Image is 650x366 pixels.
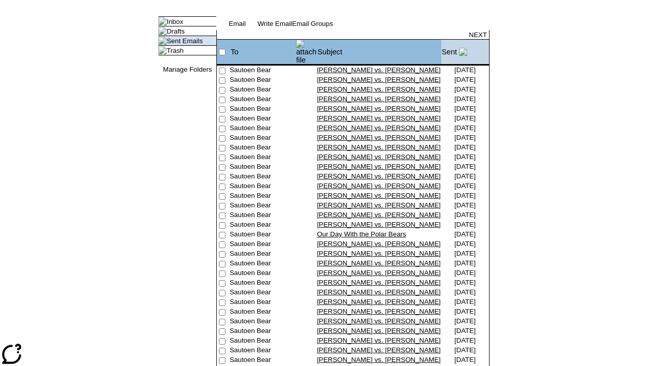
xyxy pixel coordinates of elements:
td: Sautoen Bear [230,356,296,365]
nobr: [DATE] [454,346,476,354]
a: [PERSON_NAME] vs. [PERSON_NAME] [317,308,441,315]
a: Our Day With the Polar Bears [317,230,406,238]
nobr: [DATE] [454,124,476,132]
td: Sautoen Bear [230,163,296,172]
nobr: [DATE] [454,279,476,286]
nobr: [DATE] [454,288,476,296]
td: Sautoen Bear [230,337,296,346]
a: [PERSON_NAME] vs. [PERSON_NAME] [317,298,441,306]
td: Sautoen Bear [230,327,296,337]
td: Sautoen Bear [230,279,296,288]
a: Sent Emails [167,37,203,45]
td: Sautoen Bear [230,182,296,192]
nobr: [DATE] [454,66,476,74]
nobr: [DATE] [454,105,476,112]
a: [PERSON_NAME] vs. [PERSON_NAME] [317,66,441,74]
a: [PERSON_NAME] vs. [PERSON_NAME] [317,201,441,209]
nobr: [DATE] [454,298,476,306]
td: Sautoen Bear [230,172,296,182]
a: [PERSON_NAME] vs. [PERSON_NAME] [317,327,441,334]
a: [PERSON_NAME] vs. [PERSON_NAME] [317,259,441,267]
td: Sautoen Bear [230,346,296,356]
td: Sautoen Bear [230,308,296,317]
a: [PERSON_NAME] vs. [PERSON_NAME] [317,134,441,141]
a: Trash [167,47,184,54]
td: Sautoen Bear [230,317,296,327]
nobr: [DATE] [454,114,476,122]
a: [PERSON_NAME] vs. [PERSON_NAME] [317,250,441,257]
td: Sautoen Bear [230,230,296,240]
a: Subject [317,48,342,56]
a: [PERSON_NAME] vs. [PERSON_NAME] [317,163,441,170]
td: Sautoen Bear [230,269,296,279]
a: [PERSON_NAME] vs. [PERSON_NAME] [317,192,441,199]
a: [PERSON_NAME] vs. [PERSON_NAME] [317,124,441,132]
nobr: [DATE] [454,240,476,248]
nobr: [DATE] [454,250,476,257]
nobr: [DATE] [454,163,476,170]
img: folder_icon.gif [158,46,167,54]
td: Sautoen Bear [230,211,296,221]
nobr: [DATE] [454,211,476,219]
a: [PERSON_NAME] vs. [PERSON_NAME] [317,337,441,344]
nobr: [DATE] [454,134,476,141]
a: [PERSON_NAME] vs. [PERSON_NAME] [317,221,441,228]
td: Sautoen Bear [230,288,296,298]
td: Sautoen Bear [230,201,296,211]
nobr: [DATE] [454,153,476,161]
img: folder_icon.gif [158,17,167,25]
td: Sautoen Bear [230,105,296,114]
nobr: [DATE] [454,182,476,190]
nobr: [DATE] [454,201,476,209]
td: Sautoen Bear [230,95,296,105]
td: Sautoen Bear [230,124,296,134]
a: [PERSON_NAME] vs. [PERSON_NAME] [317,85,441,93]
img: arrow_down.gif [459,48,467,56]
a: [PERSON_NAME] vs. [PERSON_NAME] [317,279,441,286]
td: Sautoen Bear [230,221,296,230]
a: [PERSON_NAME] vs. [PERSON_NAME] [317,172,441,180]
a: [PERSON_NAME] vs. [PERSON_NAME] [317,317,441,325]
a: [PERSON_NAME] vs. [PERSON_NAME] [317,105,441,112]
nobr: [DATE] [454,143,476,151]
td: Sautoen Bear [230,250,296,259]
a: Email Groups [292,20,333,27]
td: Sautoen Bear [230,259,296,269]
a: [PERSON_NAME] vs. [PERSON_NAME] [317,269,441,277]
a: [PERSON_NAME] vs. [PERSON_NAME] [317,76,441,83]
nobr: [DATE] [454,337,476,344]
a: Drafts [167,27,185,35]
a: Email [229,20,246,27]
nobr: [DATE] [454,317,476,325]
td: Sautoen Bear [230,66,296,76]
nobr: [DATE] [454,95,476,103]
nobr: [DATE] [454,259,476,267]
a: [PERSON_NAME] vs. [PERSON_NAME] [317,95,441,103]
nobr: [DATE] [454,172,476,180]
a: NEXT [469,31,487,39]
nobr: [DATE] [454,269,476,277]
img: folder_icon.gif [158,27,167,35]
a: [PERSON_NAME] vs. [PERSON_NAME] [317,143,441,151]
td: Sautoen Bear [230,134,296,143]
img: folder_icon_pick.gif [158,37,167,45]
a: Inbox [167,18,183,25]
a: [PERSON_NAME] vs. [PERSON_NAME] [317,153,441,161]
a: Sent [442,48,457,56]
nobr: [DATE] [454,356,476,363]
nobr: [DATE] [454,308,476,315]
a: To [231,48,238,56]
img: attach file [296,40,316,64]
td: Sautoen Bear [230,240,296,250]
nobr: [DATE] [454,192,476,199]
nobr: [DATE] [454,230,476,238]
td: Sautoen Bear [230,143,296,153]
a: [PERSON_NAME] vs. [PERSON_NAME] [317,240,441,248]
nobr: [DATE] [454,221,476,228]
nobr: [DATE] [454,76,476,83]
td: Sautoen Bear [230,76,296,85]
a: [PERSON_NAME] vs. [PERSON_NAME] [317,356,441,363]
a: [PERSON_NAME] vs. [PERSON_NAME] [317,211,441,219]
a: [PERSON_NAME] vs. [PERSON_NAME] [317,114,441,122]
nobr: [DATE] [454,85,476,93]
